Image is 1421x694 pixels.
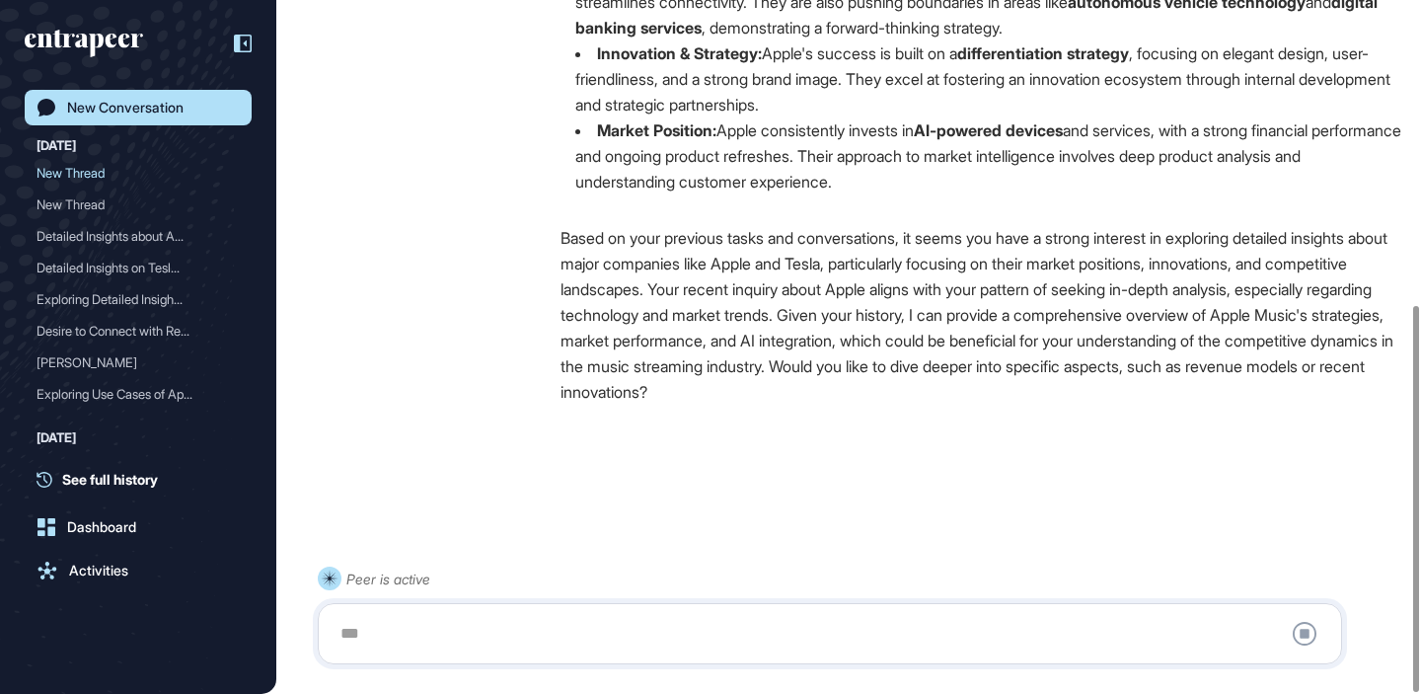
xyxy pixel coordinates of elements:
div: New Thread [37,157,240,189]
strong: Market Position: [597,120,716,140]
div: Finding Competitors for M... [37,450,224,482]
a: New Conversation [25,90,252,125]
li: Apple consistently invests in and services, with a strong financial performance and ongoing produ... [561,117,1401,194]
div: [DATE] [37,133,76,157]
strong: Innovation & Strategy: [597,43,762,63]
a: Activities [25,553,252,588]
strong: AI-powered devices [914,120,1063,140]
div: Finding Competitors for Maxitech [37,450,240,482]
li: Apple's success is built on a , focusing on elegant design, user-friendliness, and a strong brand... [561,40,1401,117]
div: Peer is active [346,567,430,591]
div: New Thread [37,157,224,189]
div: Activities [69,563,128,578]
a: Dashboard [25,509,252,545]
div: Tracy [37,347,240,378]
div: Detailed Insights on Tesla [37,252,240,283]
div: New Thread [37,189,224,220]
div: Desire to Connect with Reese [37,315,240,347]
div: entrapeer-logo [25,30,143,57]
div: Exploring Use Cases of Ap... [37,378,224,410]
a: See full history [37,469,252,490]
div: [PERSON_NAME] [37,347,224,378]
div: Detailed Insights on Tesl... [37,252,224,283]
span: See full history [62,469,158,490]
div: Exploring Detailed Insigh... [37,283,224,315]
div: New Thread [37,189,240,220]
strong: differentiation strategy [957,43,1129,63]
div: Detailed Insights about A... [37,220,224,252]
div: Detailed Insights about Apple Music [37,220,240,252]
div: [DATE] [37,425,76,449]
div: Desire to Connect with Re... [37,315,224,347]
div: New Conversation [67,100,184,116]
div: Exploring Use Cases of Apple [37,378,240,410]
div: Exploring Detailed Insights About Meta [37,283,240,315]
div: Dashboard [67,519,136,535]
p: Based on your previous tasks and conversations, it seems you have a strong interest in exploring ... [561,225,1401,405]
